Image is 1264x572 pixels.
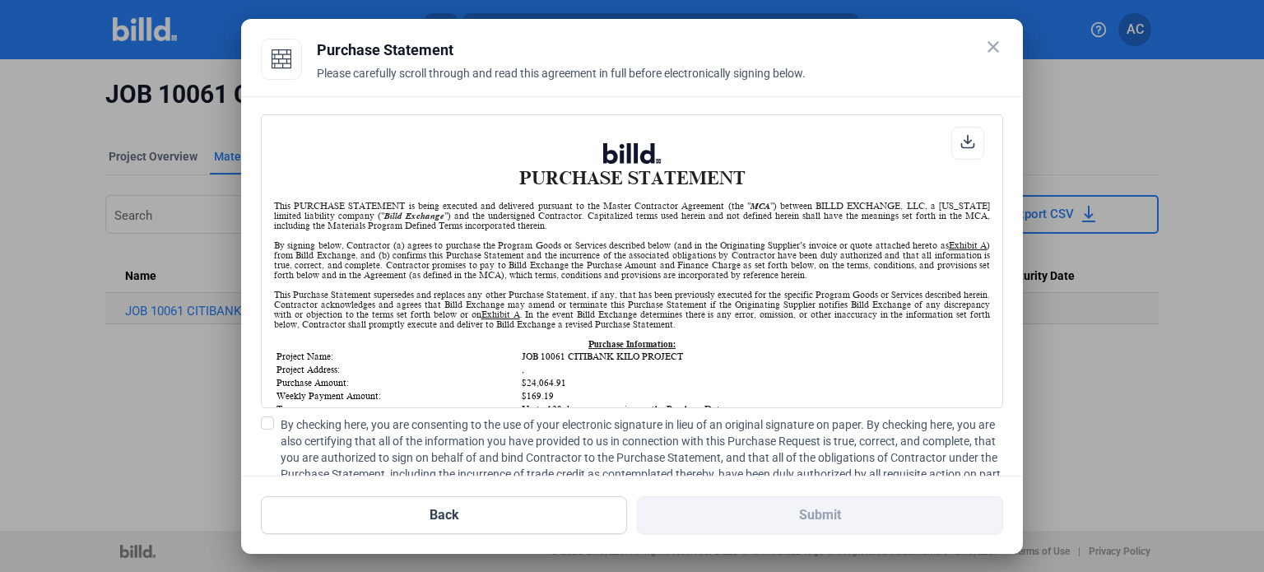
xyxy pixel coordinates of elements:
[261,496,627,534] button: Back
[276,390,519,402] td: Weekly Payment Amount:
[588,339,676,349] u: Purchase Information:
[521,364,988,375] td: ,
[317,39,1003,62] div: Purchase Statement
[281,416,1003,499] span: By checking here, you are consenting to the use of your electronic signature in lieu of an origin...
[274,290,990,329] div: This Purchase Statement supersedes and replaces any other Purchase Statement, if any, that has be...
[274,201,990,230] div: This PURCHASE STATEMENT is being executed and delivered pursuant to the Master Contractor Agreeme...
[521,377,988,388] td: $24,064.91
[276,364,519,375] td: Project Address:
[274,143,990,188] h1: PURCHASE STATEMENT
[276,351,519,362] td: Project Name:
[317,65,1003,101] div: Please carefully scroll through and read this agreement in full before electronically signing below.
[276,377,519,388] td: Purchase Amount:
[521,403,988,415] td: Up to 120 days, commencing on the Purchase Date
[274,240,990,280] div: By signing below, Contractor (a) agrees to purchase the Program Goods or Services described below...
[384,211,444,221] i: Billd Exchange
[521,351,988,362] td: JOB 10061 CITIBANK KILO PROJECT
[276,403,519,415] td: Term:
[637,496,1003,534] button: Submit
[983,37,1003,57] mat-icon: close
[481,309,520,319] u: Exhibit A
[521,390,988,402] td: $169.19
[750,201,770,211] i: MCA
[949,240,987,250] u: Exhibit A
